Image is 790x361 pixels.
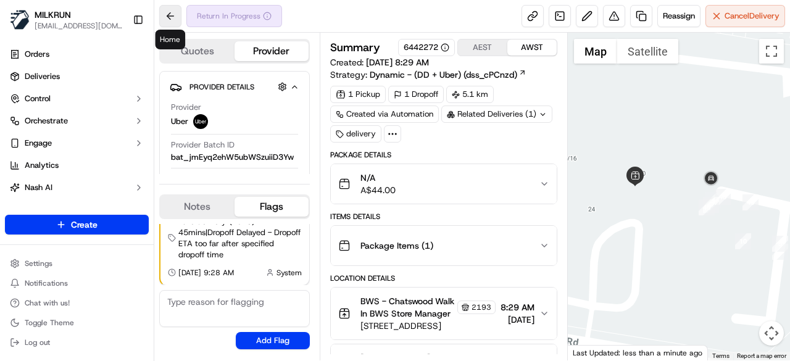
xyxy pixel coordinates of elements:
[170,77,299,97] button: Provider Details
[5,334,149,351] button: Log out
[5,111,149,131] button: Orchestrate
[160,41,235,61] button: Quotes
[5,67,149,86] a: Deliveries
[705,5,785,27] button: CancelDelivery
[360,295,455,320] span: BWS - Chatswood Walk In BWS Store Manager
[725,10,780,22] span: Cancel Delivery
[25,338,50,347] span: Log out
[360,239,433,252] span: Package Items ( 1 )
[25,204,84,215] span: Product Catalog
[330,273,557,283] div: Location Details
[360,184,396,196] span: A$44.00
[5,178,149,197] button: Nash AI
[404,42,449,53] button: 6442272
[10,10,30,30] img: MILKRUN
[276,268,302,278] span: System
[5,156,149,175] a: Analytics
[571,344,612,360] img: Google
[25,182,52,193] span: Nash AI
[712,352,730,359] a: Terms (opens in new tab)
[772,236,788,252] div: 8
[330,68,526,81] div: Strategy:
[330,125,381,143] div: delivery
[330,86,386,103] div: 1 Pickup
[366,57,429,68] span: [DATE] 8:29 AM
[25,138,52,149] span: Engage
[25,278,68,288] span: Notifications
[171,139,235,151] span: Provider Batch ID
[5,294,149,312] button: Chat with us!
[5,275,149,292] button: Notifications
[331,164,557,204] button: N/AA$44.00
[171,173,244,185] span: Provider Delivery ID
[501,301,534,313] span: 8:29 AM
[441,106,552,123] div: Related Deliveries (1)
[331,288,557,339] button: BWS - Chatswood Walk In BWS Store Manager2193[STREET_ADDRESS]8:29 AM[DATE]
[25,160,59,171] span: Analytics
[657,5,701,27] button: Reassign
[71,218,98,231] span: Create
[25,93,51,104] span: Control
[360,320,496,332] span: [STREET_ADDRESS]
[330,42,380,53] h3: Summary
[772,244,788,260] div: 7
[5,89,149,109] button: Control
[759,321,784,346] button: Map camera controls
[663,10,695,22] span: Reassign
[370,68,517,81] span: Dynamic - (DD + Uber) (dss_cPCnzd)
[458,39,507,56] button: AEST
[737,352,786,359] a: Report a map error
[171,152,294,163] span: bat_jmEyq2ehW5ubWSzuiiD3Yw
[235,197,309,217] button: Flags
[742,194,759,210] div: 45
[160,197,235,217] button: Notes
[189,82,254,92] span: Provider Details
[25,49,49,60] span: Orders
[5,314,149,331] button: Toggle Theme
[5,5,128,35] button: MILKRUNMILKRUN[EMAIL_ADDRESS][DOMAIN_NAME]
[5,215,149,234] button: Create
[330,150,557,160] div: Package Details
[330,106,439,123] a: Created via Automation
[360,172,396,184] span: N/A
[25,298,70,308] span: Chat with us!
[699,199,715,215] div: 48
[171,116,188,127] span: Uber
[330,212,557,222] div: Items Details
[171,102,201,113] span: Provider
[193,114,208,129] img: uber-new-logo.jpeg
[472,302,491,312] span: 2193
[370,68,526,81] a: Dynamic - (DD + Uber) (dss_cPCnzd)
[5,44,149,64] a: Orders
[330,56,429,68] span: Created:
[236,332,310,349] button: Add Flag
[155,30,185,49] div: Home
[703,197,719,213] div: 47
[507,39,557,56] button: AWST
[35,9,71,21] button: MILKRUN
[5,200,149,220] a: Product Catalog
[388,86,444,103] div: 1 Dropoff
[178,216,302,260] span: Late delivery (LOLS) - 45mins | Dropoff Delayed - Dropoff ETA too far after specified dropoff time
[705,192,721,208] div: 9
[5,255,149,272] button: Settings
[617,39,678,64] button: Show satellite imagery
[331,226,557,265] button: Package Items (1)
[178,268,234,278] span: [DATE] 9:28 AM
[25,318,74,328] span: Toggle Theme
[25,71,60,82] span: Deliveries
[235,41,309,61] button: Provider
[446,86,494,103] div: 5.1 km
[568,345,708,360] div: Last Updated: less than a minute ago
[5,133,149,153] button: Engage
[735,233,751,249] div: 10
[186,5,282,27] button: Return In Progress
[35,21,123,31] button: [EMAIL_ADDRESS][DOMAIN_NAME]
[571,344,612,360] a: Open this area in Google Maps (opens a new window)
[759,39,784,64] button: Toggle fullscreen view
